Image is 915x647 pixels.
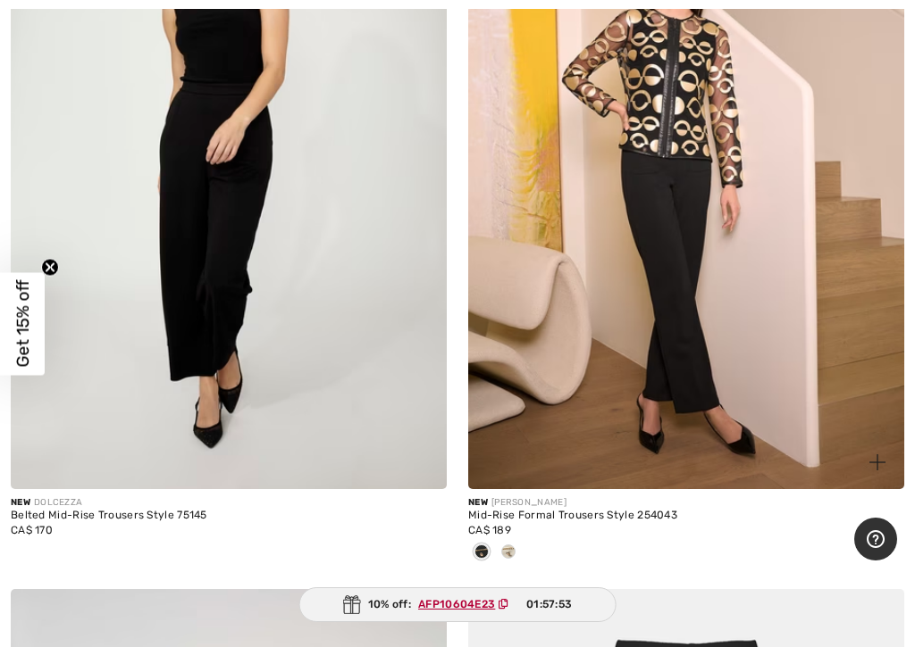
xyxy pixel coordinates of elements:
[468,510,904,522] div: Mid-Rise Formal Trousers Style 254043
[468,496,904,510] div: [PERSON_NAME]
[41,258,59,276] button: Close teaser
[11,510,447,522] div: Belted Mid-Rise Trousers Style 75145
[299,587,617,622] div: 10% off:
[418,598,495,610] ins: AFP10604E23
[11,497,30,508] span: New
[468,497,488,508] span: New
[468,524,511,536] span: CA$ 189
[854,518,897,562] iframe: Opens a widget where you can find more information
[495,538,522,568] div: Birch
[869,454,886,470] img: plus_v2.svg
[526,596,572,612] span: 01:57:53
[13,280,33,368] span: Get 15% off
[468,538,495,568] div: Black
[11,496,447,510] div: DOLCEZZA
[11,524,53,536] span: CA$ 170
[343,595,361,614] img: Gift.svg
